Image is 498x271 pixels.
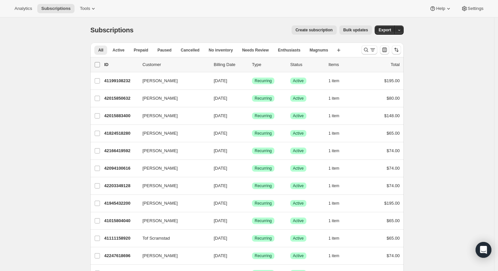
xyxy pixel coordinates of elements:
span: 1 item [328,148,339,153]
span: [PERSON_NAME] [142,78,178,84]
span: [DATE] [214,253,227,258]
button: Analytics [11,4,36,13]
button: 1 item [328,234,347,243]
span: No inventory [209,48,233,53]
button: Search and filter results [361,45,377,54]
div: 42203349128[PERSON_NAME][DATE]SuccessRecurringSuccessActive1 item$74.00 [104,181,400,190]
button: [PERSON_NAME] [139,128,204,139]
span: $65.00 [387,236,400,241]
span: Active [293,218,304,223]
span: Settings [468,6,483,11]
span: Subscriptions [41,6,71,11]
span: [DATE] [214,201,227,206]
span: [PERSON_NAME] [142,183,178,189]
div: 41111158920Tof Scramstad[DATE]SuccessRecurringSuccessActive1 item$65.00 [104,234,400,243]
span: $65.00 [387,218,400,223]
span: [PERSON_NAME] [142,200,178,207]
p: 42166419592 [104,148,137,154]
span: $195.00 [384,201,400,206]
p: 41199108232 [104,78,137,84]
button: Settings [457,4,487,13]
button: [PERSON_NAME] [139,216,204,226]
span: Active [293,253,304,258]
span: [DATE] [214,218,227,223]
span: Recurring [255,201,272,206]
span: Tof Scramstad [142,235,170,242]
span: Recurring [255,253,272,258]
span: 1 item [328,183,339,188]
div: 42015850632[PERSON_NAME][DATE]SuccessRecurringSuccessActive1 item$80.00 [104,94,400,103]
span: Export [379,27,391,33]
p: 42015883400 [104,113,137,119]
span: 1 item [328,96,339,101]
span: Active [293,96,304,101]
span: 1 item [328,218,339,223]
span: Recurring [255,78,272,84]
span: Needs Review [242,48,269,53]
p: 42015850632 [104,95,137,102]
button: 1 item [328,216,347,225]
span: [DATE] [214,96,227,101]
span: $74.00 [387,148,400,153]
span: Recurring [255,166,272,171]
span: [DATE] [214,183,227,188]
span: 1 item [328,253,339,258]
span: Active [293,113,304,119]
span: Active [293,131,304,136]
span: [PERSON_NAME] [142,148,178,154]
p: 41824518280 [104,130,137,137]
span: [DATE] [214,148,227,153]
p: Billing Date [214,61,247,68]
span: 1 item [328,113,339,119]
button: Customize table column order and visibility [380,45,389,54]
div: 41945432200[PERSON_NAME][DATE]SuccessRecurringSuccessActive1 item$195.00 [104,199,400,208]
p: 42203349128 [104,183,137,189]
button: Tof Scramstad [139,233,204,244]
span: 1 item [328,166,339,171]
span: $74.00 [387,183,400,188]
button: Export [375,25,395,35]
div: IDCustomerBilling DateTypeStatusItemsTotal [104,61,400,68]
button: Create subscription [292,25,337,35]
span: 1 item [328,131,339,136]
span: Enthusiasts [278,48,300,53]
p: 41945432200 [104,200,137,207]
span: Subscriptions [90,26,134,34]
span: $74.00 [387,253,400,258]
button: 1 item [328,251,347,260]
span: [PERSON_NAME] [142,218,178,224]
p: 41015804040 [104,218,137,224]
p: Total [391,61,400,68]
span: Cancelled [181,48,200,53]
span: Magnums [310,48,328,53]
span: Recurring [255,148,272,153]
button: [PERSON_NAME] [139,181,204,191]
span: Create subscription [296,27,333,33]
span: $195.00 [384,78,400,83]
button: 1 item [328,94,347,103]
button: 1 item [328,181,347,190]
span: Paused [157,48,171,53]
div: Items [328,61,361,68]
span: Recurring [255,236,272,241]
p: 42094100616 [104,165,137,172]
div: Type [252,61,285,68]
span: Recurring [255,113,272,119]
span: 1 item [328,201,339,206]
span: Active [293,201,304,206]
span: Prepaid [134,48,148,53]
button: [PERSON_NAME] [139,251,204,261]
span: [DATE] [214,166,227,171]
div: 41015804040[PERSON_NAME][DATE]SuccessRecurringSuccessActive1 item$65.00 [104,216,400,225]
span: Active [293,78,304,84]
span: All [98,48,103,53]
span: [PERSON_NAME] [142,165,178,172]
div: 41824518280[PERSON_NAME][DATE]SuccessRecurringSuccessActive1 item$65.00 [104,129,400,138]
span: Active [293,236,304,241]
p: 41111158920 [104,235,137,242]
div: 42247618696[PERSON_NAME][DATE]SuccessRecurringSuccessActive1 item$74.00 [104,251,400,260]
button: [PERSON_NAME] [139,198,204,209]
p: Customer [142,61,208,68]
button: [PERSON_NAME] [139,146,204,156]
div: 41199108232[PERSON_NAME][DATE]SuccessRecurringSuccessActive1 item$195.00 [104,76,400,85]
